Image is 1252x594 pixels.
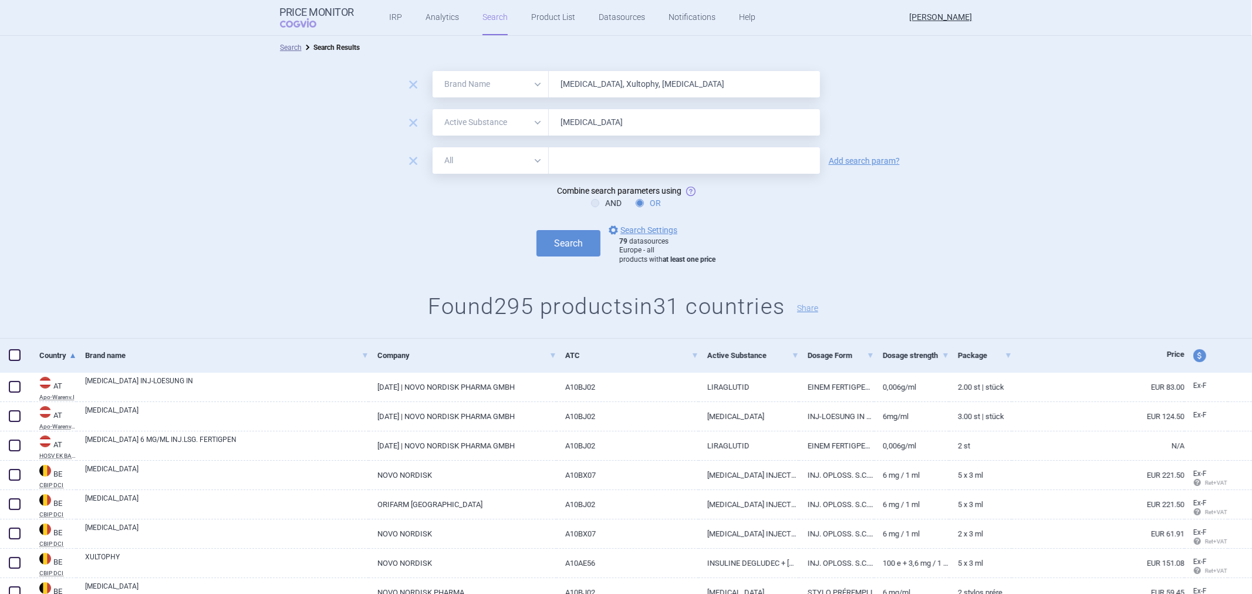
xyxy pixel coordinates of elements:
a: BEBECBIP DCI [31,493,76,518]
a: 0,006G/ML [874,373,949,401]
img: Austria [39,406,51,418]
a: [DATE] | NOVO NORDISK PHARMA GMBH [369,402,556,431]
abbr: CBIP DCI — Belgian Center for Pharmacotherapeutic Information (CBIP) [39,512,76,518]
a: Ex-F [1184,407,1228,424]
a: Dosage Form [808,341,874,370]
a: [MEDICAL_DATA] INJECTIE (OBESITAS) 6 MG / 1 ML [698,490,799,519]
img: Belgium [39,465,51,477]
a: [MEDICAL_DATA] [85,522,369,544]
a: [MEDICAL_DATA] [85,493,369,514]
span: Ret+VAT calc [1193,568,1238,574]
button: Share [797,304,818,312]
span: Ex-factory price [1193,382,1207,390]
a: BEBECBIP DCI [31,464,76,488]
a: Country [39,341,76,370]
span: Ex-factory price [1193,558,1207,566]
a: EUR 83.00 [1012,373,1184,401]
a: A10BJ02 [556,402,698,431]
a: EINEM FERTIGPEN 6MG/ML [799,373,874,401]
a: BEBECBIP DCI [31,522,76,547]
a: Ex-F Ret+VAT calc [1184,524,1228,551]
a: LIRAGLUTID [698,373,799,401]
a: INJ-LOESUNG IN E.FERTIGPEN [799,402,874,431]
a: INJ. OPLOSS. S.C. [VOORGEV. PEN] [799,519,874,548]
a: INJ. OPLOSS. S.C. [VOORGEV. PEN] [799,461,874,490]
abbr: HOSV EK BASIC — Erstattungskodex published by Hauptverband der österreichischen Sozialversicherun... [39,453,76,459]
a: Brand name [85,341,369,370]
a: ATC [565,341,698,370]
a: EUR 221.50 [1012,490,1184,519]
a: 6 mg / 1 ml [874,519,949,548]
a: [MEDICAL_DATA] [85,405,369,426]
a: 100 E + 3,6 mg / 1 ml [874,549,949,578]
img: Belgium [39,524,51,535]
span: Price [1167,350,1184,359]
a: EUR 221.50 [1012,461,1184,490]
a: EUR 151.08 [1012,549,1184,578]
a: NOVO NORDISK [369,461,556,490]
a: INSULINE DEGLUDEC + [MEDICAL_DATA] INJECTIE 100 E + 3,6 MG / 1 ML [698,549,799,578]
a: Ex-F Ret+VAT calc [1184,553,1228,580]
strong: at least one price [663,255,716,264]
a: BEBECBIP DCI [31,552,76,576]
a: 6 mg / 1 ml [874,490,949,519]
strong: 79 [619,237,627,245]
a: A10BJ02 [556,373,698,401]
a: A10BX07 [556,461,698,490]
abbr: CBIP DCI — Belgian Center for Pharmacotherapeutic Information (CBIP) [39,541,76,547]
img: Belgium [39,494,51,506]
abbr: Apo-Warenv.I — Apothekerverlag Warenverzeichnis. Online database developed by the Österreichische... [39,394,76,400]
a: Ex-F [1184,377,1228,395]
a: 5 x 3 ml [949,490,1012,519]
abbr: CBIP DCI — Belgian Center for Pharmacotherapeutic Information (CBIP) [39,571,76,576]
strong: Price Monitor [280,6,355,18]
abbr: Apo-Warenv.III — Apothekerverlag Warenverzeichnis. Online database developed by the Österreichisc... [39,424,76,430]
a: Add search param? [829,157,900,165]
img: Austria [39,377,51,389]
a: ORIFARM [GEOGRAPHIC_DATA] [369,490,556,519]
a: ATATApo-Warenv.III [31,405,76,430]
a: 2.00 ST | Stück [949,373,1012,401]
a: 0,006G/ML [874,431,949,460]
li: Search [280,42,302,53]
a: NOVO NORDISK [369,549,556,578]
a: A10BJ02 [556,490,698,519]
a: Price MonitorCOGVIO [280,6,355,29]
a: 6MG/ML [874,402,949,431]
button: Search [536,230,600,256]
abbr: CBIP DCI — Belgian Center for Pharmacotherapeutic Information (CBIP) [39,482,76,488]
a: Package [958,341,1012,370]
a: ATATApo-Warenv.I [31,376,76,400]
span: Ex-factory price [1193,411,1207,419]
img: Austria [39,436,51,447]
a: Ex-F Ret+VAT calc [1184,465,1228,492]
label: AND [591,197,622,209]
a: A10AE56 [556,549,698,578]
a: Dosage strength [883,341,949,370]
a: [MEDICAL_DATA] INJ-LOESUNG IN [85,376,369,397]
span: Ret+VAT calc [1193,480,1238,486]
a: [DATE] | NOVO NORDISK PHARMA GMBH [369,373,556,401]
a: [MEDICAL_DATA] [698,402,799,431]
a: [MEDICAL_DATA] 6 MG/ML INJ.LSG. FERTIGPEN [85,434,369,455]
strong: Search Results [313,43,360,52]
li: Search Results [302,42,360,53]
a: NOVO NORDISK [369,519,556,548]
img: Belgium [39,582,51,594]
span: Ex-factory price [1193,470,1207,478]
a: 5 x 3 ml [949,461,1012,490]
a: Active Substance [707,341,799,370]
a: INJ. OPLOSS. S.C. [VOORGEV. PEN] [799,549,874,578]
div: datasources Europe - all products with [619,237,716,265]
a: Search Settings [606,223,677,237]
a: EINEM FERTIGPEN 6MG/ML [799,431,874,460]
a: XULTOPHY [85,552,369,573]
a: Search [280,43,302,52]
a: INJ. OPLOSS. S.C. [VOORGEV. PEN] [799,490,874,519]
span: Ex-factory price [1193,528,1207,536]
a: [DATE] | NOVO NORDISK PHARMA GMBH [369,431,556,460]
label: OR [636,197,661,209]
a: EUR 124.50 [1012,402,1184,431]
a: [MEDICAL_DATA] [85,464,369,485]
a: EUR 61.91 [1012,519,1184,548]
